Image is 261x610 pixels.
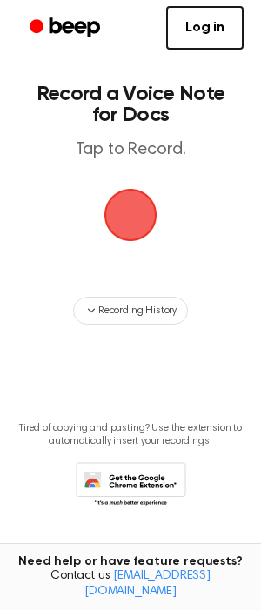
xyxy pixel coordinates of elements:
[10,569,251,600] span: Contact us
[104,189,157,241] img: Beep Logo
[166,6,244,50] a: Log in
[31,139,230,161] p: Tap to Record.
[84,570,211,598] a: [EMAIL_ADDRESS][DOMAIN_NAME]
[98,303,177,318] span: Recording History
[31,84,230,125] h1: Record a Voice Note for Docs
[14,422,247,448] p: Tired of copying and pasting? Use the extension to automatically insert your recordings.
[73,297,188,325] button: Recording History
[17,11,116,45] a: Beep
